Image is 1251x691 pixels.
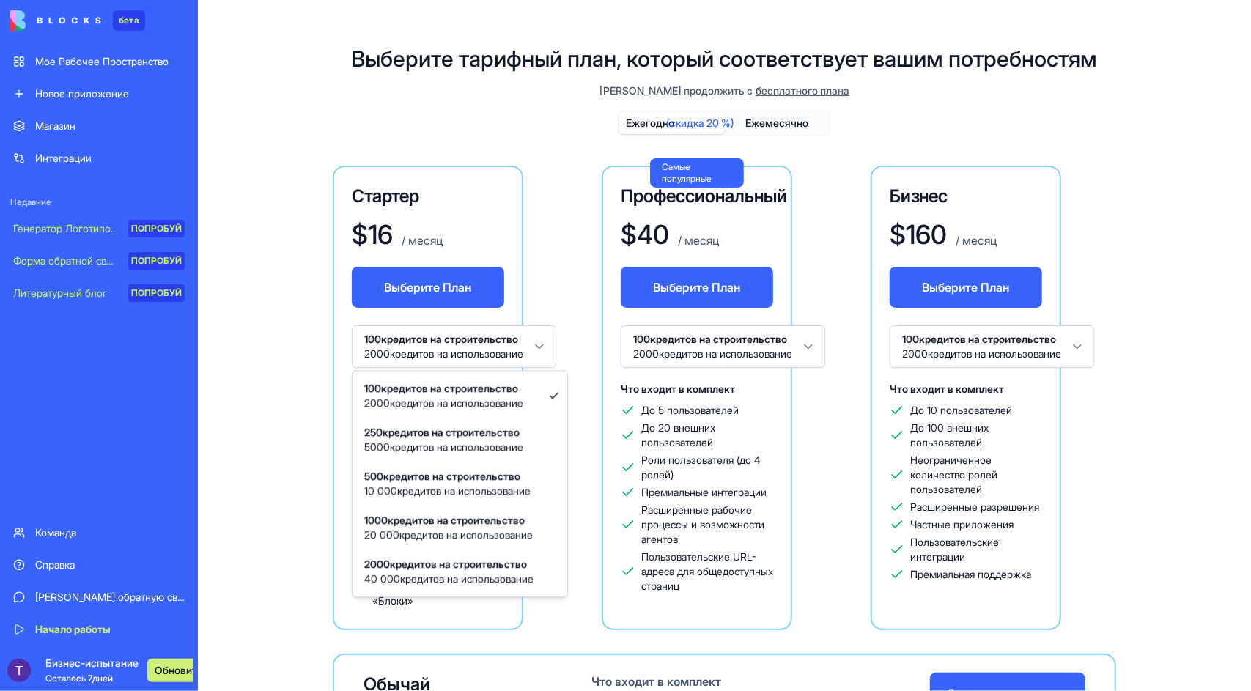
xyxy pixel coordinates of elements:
div: ПОПРОБУЙ [128,252,185,270]
ya-tr-span: 20 000 [364,528,399,541]
ya-tr-span: кредитов на строительство [390,558,527,570]
ya-tr-span: 1000 [364,514,388,526]
ya-tr-span: Недавние [10,196,51,207]
ya-tr-span: кредитов на строительство [383,426,520,438]
span: 2000 кредитов на использование [364,396,523,410]
ya-tr-span: кредитов на использование [397,484,531,497]
ya-tr-span: Форма обратной связи [13,254,122,267]
ya-tr-span: ПОПРОБУЙ [131,223,182,234]
ya-tr-span: кредитов на использование [399,528,533,541]
ya-tr-span: 500 [364,470,383,482]
ya-tr-span: 250 [364,426,383,438]
ya-tr-span: 2000 [364,558,390,570]
ya-tr-span: 10 000 [364,484,397,497]
ya-tr-span: 5000 [364,440,390,453]
ya-tr-span: кредитов на использование [390,440,523,453]
ya-tr-span: кредитов на строительство [383,470,520,482]
span: 100 кредитов на строительство [364,381,523,396]
ya-tr-span: кредитов на использование [400,572,534,585]
ya-tr-span: 40 000 [364,572,400,585]
div: ПОПРОБУЙ [128,284,185,302]
ya-tr-span: Литературный блог [13,287,107,299]
ya-tr-span: Генератор Логотипов с искусственным Интеллектом [13,222,267,234]
ya-tr-span: кредитов на строительство [388,514,525,526]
